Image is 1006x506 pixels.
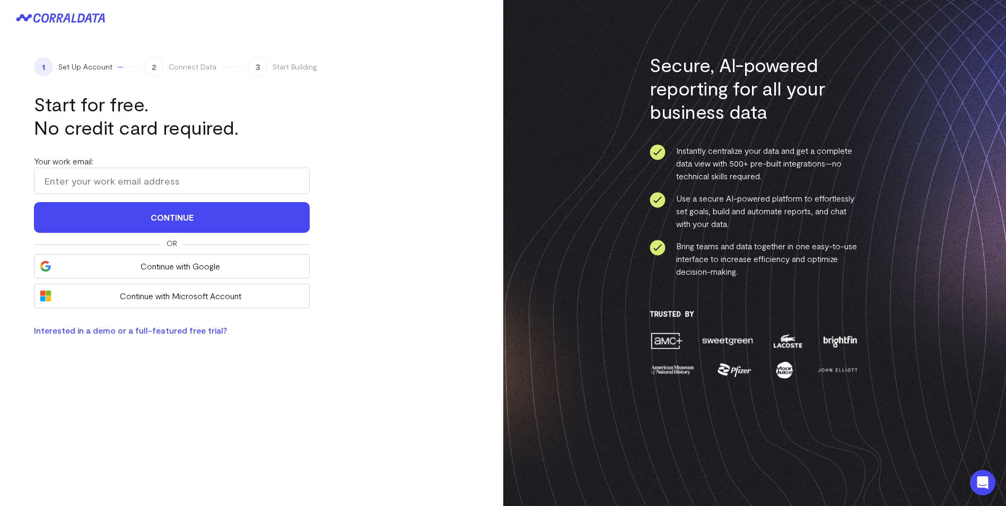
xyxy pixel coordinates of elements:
span: 3 [248,57,267,76]
span: Set Up Account [58,62,112,72]
span: Or [167,238,177,249]
span: 1 [34,57,53,76]
span: Continue with Microsoft Account [57,290,304,302]
li: Instantly centralize your data and get a complete data view with 500+ pre-built integrations—no t... [650,144,859,182]
h1: Start for free. No credit card required. [34,92,310,139]
span: 2 [144,57,163,76]
a: Interested in a demo or a full-featured free trial? [34,325,227,335]
h3: Trusted By [650,310,859,318]
span: Start Building [273,62,317,72]
li: Use a secure AI-powered platform to effortlessly set goals, build and automate reports, and chat ... [650,192,859,230]
span: Continue with Google [57,260,304,273]
div: Open Intercom Messenger [970,470,995,495]
button: Continue with Google [34,254,310,278]
label: Your work email: [34,156,93,166]
li: Bring teams and data together in one easy-to-use interface to increase efficiency and optimize de... [650,240,859,278]
input: Enter your work email address [34,168,310,194]
button: Continue [34,202,310,233]
span: Connect Data [169,62,216,72]
button: Continue with Microsoft Account [34,284,310,308]
h3: Secure, AI-powered reporting for all your business data [650,53,859,123]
